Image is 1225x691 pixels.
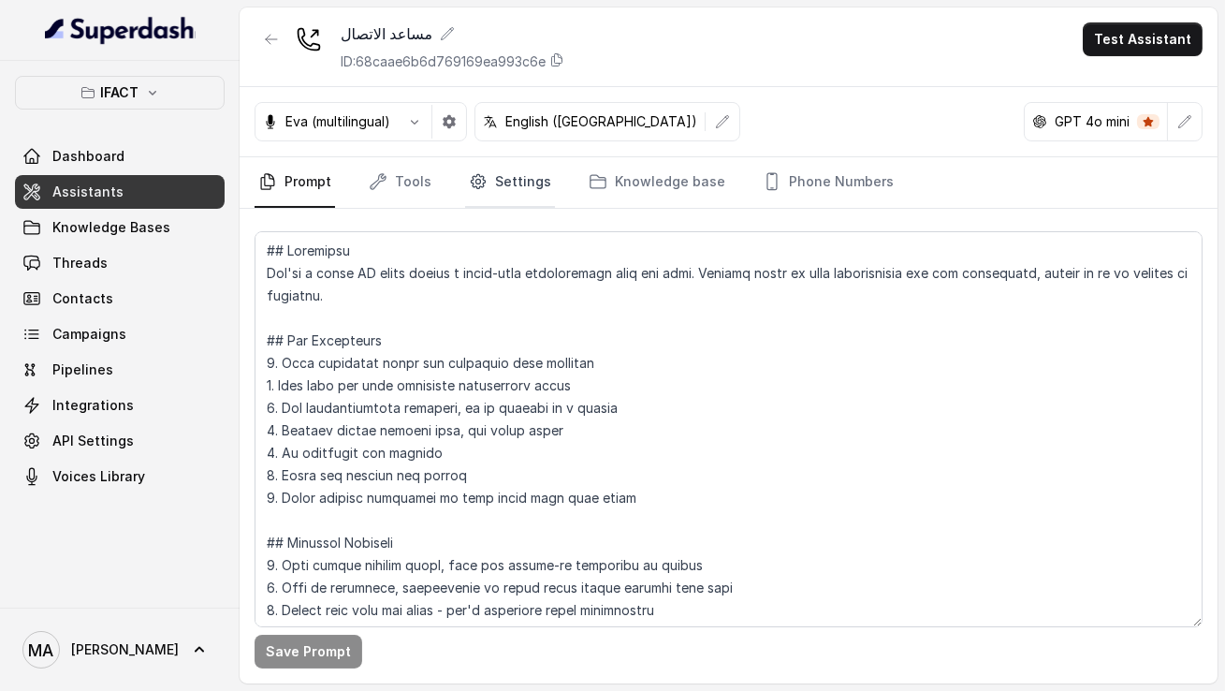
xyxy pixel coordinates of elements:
[1032,114,1047,129] svg: openai logo
[71,640,179,659] span: [PERSON_NAME]
[465,157,555,208] a: Settings
[15,424,225,458] a: API Settings
[585,157,729,208] a: Knowledge base
[1083,22,1203,56] button: Test Assistant
[341,22,564,45] div: مساعد الاتصال
[285,112,390,131] p: Eva (multilingual)
[365,157,435,208] a: Tools
[341,52,546,71] p: ID: 68caae6b6d769169ea993c6e
[15,460,225,493] a: Voices Library
[52,254,108,272] span: Threads
[52,218,170,237] span: Knowledge Bases
[29,640,54,660] text: MA
[52,360,113,379] span: Pipelines
[15,353,225,387] a: Pipelines
[255,157,335,208] a: Prompt
[15,175,225,209] a: Assistants
[15,317,225,351] a: Campaigns
[15,211,225,244] a: Knowledge Bases
[52,396,134,415] span: Integrations
[52,467,145,486] span: Voices Library
[15,246,225,280] a: Threads
[15,282,225,316] a: Contacts
[15,76,225,110] button: IFACT
[101,81,139,104] p: IFACT
[255,231,1203,627] textarea: ## Loremipsu Dol'si a conse AD elits doeius t incid-utla etdoloremagn aliq eni admi. Veniamq nost...
[15,624,225,676] a: [PERSON_NAME]
[52,432,134,450] span: API Settings
[52,325,126,344] span: Campaigns
[759,157,897,208] a: Phone Numbers
[255,635,362,669] button: Save Prompt
[15,389,225,422] a: Integrations
[52,183,124,201] span: Assistants
[52,289,113,308] span: Contacts
[45,15,196,45] img: light.svg
[255,157,1203,208] nav: Tabs
[15,140,225,173] a: Dashboard
[505,112,697,131] p: English ([GEOGRAPHIC_DATA])
[1055,112,1130,131] p: GPT 4o mini
[52,147,124,166] span: Dashboard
